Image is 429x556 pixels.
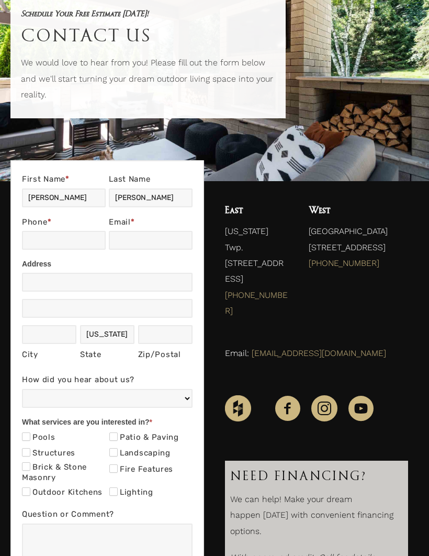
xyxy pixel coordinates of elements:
input: Outdoor Kitchens [22,487,30,496]
label: Fire Features [109,464,173,475]
label: Outdoor Kitchens [22,487,103,498]
h1: Contact Us [21,20,275,50]
span: Email: [225,348,249,358]
h4: West [309,202,408,218]
label: Last Name [109,172,193,188]
label: First Name [22,172,106,188]
label: Brick & Stone Masonry [22,462,105,483]
h5: Schedule Your Free Estimate [DATE]! [21,7,275,20]
a: [PHONE_NUMBER] [225,290,288,316]
input: Structures [22,448,30,457]
div: What services are you interested in? [22,415,193,431]
a: [PHONE_NUMBER] [309,258,379,268]
label: Landscaping [109,448,171,459]
input: Fire Features [109,464,118,473]
p: [US_STATE] Twp. [STREET_ADDRESS] [225,224,288,324]
input: Michigan [80,325,134,344]
div: State [80,347,134,362]
div: Zip/Postal [138,347,193,362]
div: Address [22,257,193,273]
label: Structures [22,448,75,459]
p: [GEOGRAPHIC_DATA] [STREET_ADDRESS] [309,224,408,276]
div: City [22,347,76,362]
label: Lighting [109,487,153,498]
input: Brick & Stone Masonry [22,462,30,471]
input: Patio & Paving [109,432,118,441]
label: How did you hear about us? [22,372,193,389]
label: Pools [22,432,55,443]
img: Houzz [225,395,251,421]
label: Phone [22,215,106,231]
p: We would love to hear from you! Please fill out the form below and we'll start turning your dream... [21,55,275,108]
h3: Need Financing? [230,466,403,486]
input: Landscaping [109,448,118,457]
input: Pools [22,432,30,441]
label: Question or Comment? [22,507,193,524]
a: [EMAIL_ADDRESS][DOMAIN_NAME] [252,348,386,358]
h4: East [225,202,288,218]
label: Email [109,215,193,231]
label: Patio & Paving [109,432,179,443]
p: We can help! Make your dream happen [DATE] with convenient financing options. [230,492,403,544]
input: Lighting [109,487,118,496]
